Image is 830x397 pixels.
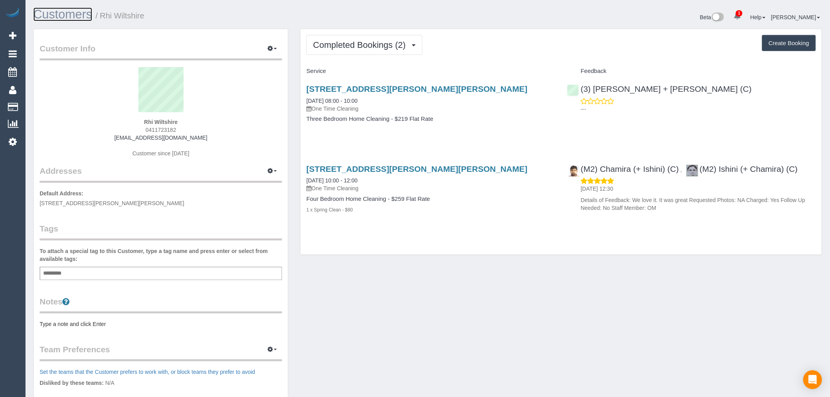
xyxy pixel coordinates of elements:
label: Default Address: [40,189,84,197]
span: N/A [105,380,114,386]
p: Details of Feedback: We love it. It was great Requested Photos: NA Charged: Yes Follow Up Needed:... [581,196,816,212]
a: [PERSON_NAME] [771,14,820,20]
label: To attach a special tag to this Customer, type a tag name and press enter or select from availabl... [40,247,282,263]
button: Create Booking [762,35,816,51]
button: Completed Bookings (2) [306,35,422,55]
legend: Team Preferences [40,344,282,361]
h4: Feedback [567,68,816,75]
a: (M2) Chamira (+ Ishini) (C) [567,164,679,173]
h4: Three Bedroom Home Cleaning - $219 Flat Rate [306,116,555,122]
legend: Customer Info [40,43,282,60]
p: One Time Cleaning [306,184,555,192]
a: (3) [PERSON_NAME] + [PERSON_NAME] (C) [567,84,752,93]
h4: Service [306,68,555,75]
a: (M2) Ishini (+ Chamira) (C) [686,164,798,173]
small: / Rhi Wiltshire [96,11,144,20]
span: , [681,167,682,173]
span: Customer since [DATE] [133,150,189,157]
label: Disliked by these teams: [40,379,104,387]
img: Automaid Logo [5,8,20,19]
a: Customers [33,7,92,21]
small: 1 x Spring Clean - $80 [306,207,353,213]
a: [STREET_ADDRESS][PERSON_NAME][PERSON_NAME] [306,84,528,93]
a: [STREET_ADDRESS][PERSON_NAME][PERSON_NAME] [306,164,528,173]
a: Beta [700,14,724,20]
legend: Notes [40,296,282,313]
p: [DATE] 12:30 [581,185,816,193]
strong: Rhi Wiltshire [144,119,177,125]
span: Completed Bookings (2) [313,40,410,50]
a: Set the teams that the Customer prefers to work with, or block teams they prefer to avoid [40,369,255,375]
h4: Four Bedroom Home Cleaning - $259 Flat Rate [306,196,555,202]
pre: Type a note and click Enter [40,320,282,328]
span: 0411723182 [146,127,176,133]
img: New interface [711,13,724,23]
img: (M2) Chamira (+ Ishini) (C) [568,165,579,177]
a: [EMAIL_ADDRESS][DOMAIN_NAME] [115,135,207,141]
span: 1 [736,10,743,16]
img: (M2) Ishini (+ Chamira) (C) [686,165,698,177]
span: [STREET_ADDRESS][PERSON_NAME][PERSON_NAME] [40,200,184,206]
p: --- [581,105,816,113]
a: 1 [730,8,745,25]
a: Help [750,14,766,20]
div: Open Intercom Messenger [803,370,822,389]
a: [DATE] 08:00 - 10:00 [306,98,357,104]
p: One Time Cleaning [306,105,555,113]
a: [DATE] 10:00 - 12:00 [306,177,357,184]
legend: Tags [40,223,282,240]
